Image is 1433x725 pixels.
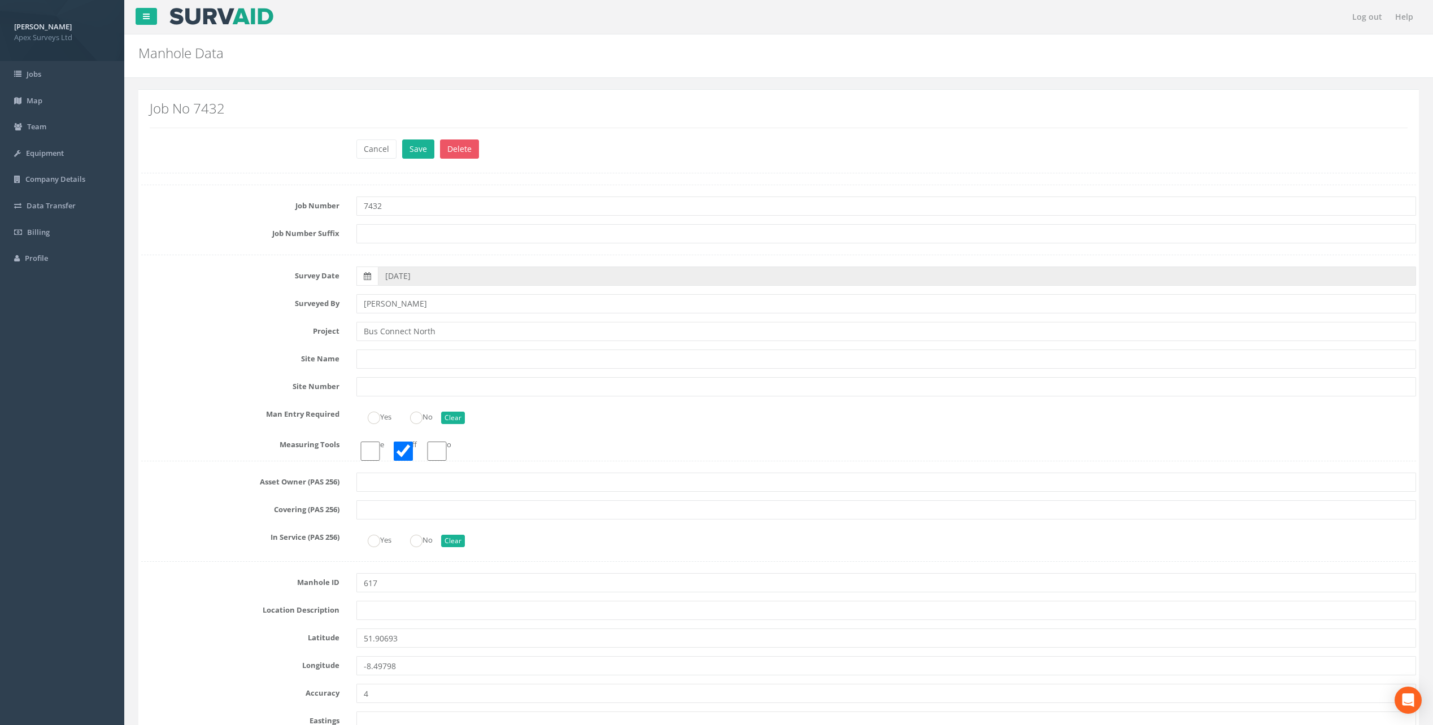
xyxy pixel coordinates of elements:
[1395,687,1422,714] div: Open Intercom Messenger
[441,535,465,547] button: Clear
[14,32,110,43] span: Apex Surveys Ltd
[14,21,72,32] strong: [PERSON_NAME]
[133,573,348,588] label: Manhole ID
[25,253,48,263] span: Profile
[150,101,1408,116] h2: Job No 7432
[26,148,64,158] span: Equipment
[390,435,417,450] label: Staff
[27,95,42,106] span: Map
[133,528,348,543] label: In Service (PAS 256)
[133,267,348,281] label: Survey Date
[133,350,348,364] label: Site Name
[138,46,1203,60] h2: Manhole Data
[133,628,348,643] label: Latitude
[356,442,384,461] input: Tape
[14,19,110,42] a: [PERSON_NAME] Apex Surveys Ltd
[133,601,348,615] label: Location Description
[356,531,391,547] label: Yes
[133,500,348,515] label: Covering (PAS 256)
[133,435,348,450] label: Measuring Tools
[399,531,433,547] label: No
[27,227,50,237] span: Billing
[423,435,451,450] label: Disto
[133,294,348,309] label: Surveyed By
[27,121,46,132] span: Team
[133,322,348,337] label: Project
[133,224,348,239] label: Job Number Suffix
[423,442,451,461] input: Disto
[133,473,348,487] label: Asset Owner (PAS 256)
[356,139,397,159] button: Cancel
[399,408,433,424] label: No
[133,377,348,392] label: Site Number
[133,684,348,698] label: Accuracy
[25,174,85,184] span: Company Details
[402,139,434,159] button: Save
[356,435,384,450] label: Tape
[133,656,348,671] label: Longitude
[133,405,348,420] label: Man Entry Required
[27,200,76,211] span: Data Transfer
[356,408,391,424] label: Yes
[27,69,41,79] span: Jobs
[390,442,417,461] input: Staff
[133,196,348,211] label: Job Number
[440,139,479,159] button: Delete
[441,412,465,424] button: Clear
